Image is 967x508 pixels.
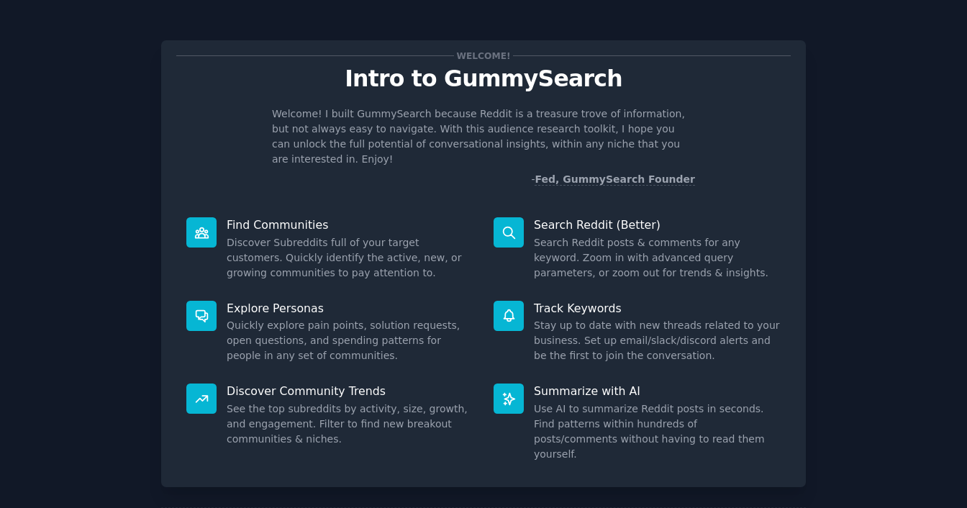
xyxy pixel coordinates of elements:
[534,217,781,232] p: Search Reddit (Better)
[531,172,695,187] div: -
[534,402,781,462] dd: Use AI to summarize Reddit posts in seconds. Find patterns within hundreds of posts/comments with...
[535,173,695,186] a: Fed, GummySearch Founder
[227,318,473,363] dd: Quickly explore pain points, solution requests, open questions, and spending patterns for people ...
[534,301,781,316] p: Track Keywords
[534,235,781,281] dd: Search Reddit posts & comments for any keyword. Zoom in with advanced query parameters, or zoom o...
[176,66,791,91] p: Intro to GummySearch
[227,235,473,281] dd: Discover Subreddits full of your target customers. Quickly identify the active, new, or growing c...
[227,384,473,399] p: Discover Community Trends
[227,301,473,316] p: Explore Personas
[454,48,513,63] span: Welcome!
[272,106,695,167] p: Welcome! I built GummySearch because Reddit is a treasure trove of information, but not always ea...
[534,318,781,363] dd: Stay up to date with new threads related to your business. Set up email/slack/discord alerts and ...
[227,402,473,447] dd: See the top subreddits by activity, size, growth, and engagement. Filter to find new breakout com...
[227,217,473,232] p: Find Communities
[534,384,781,399] p: Summarize with AI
